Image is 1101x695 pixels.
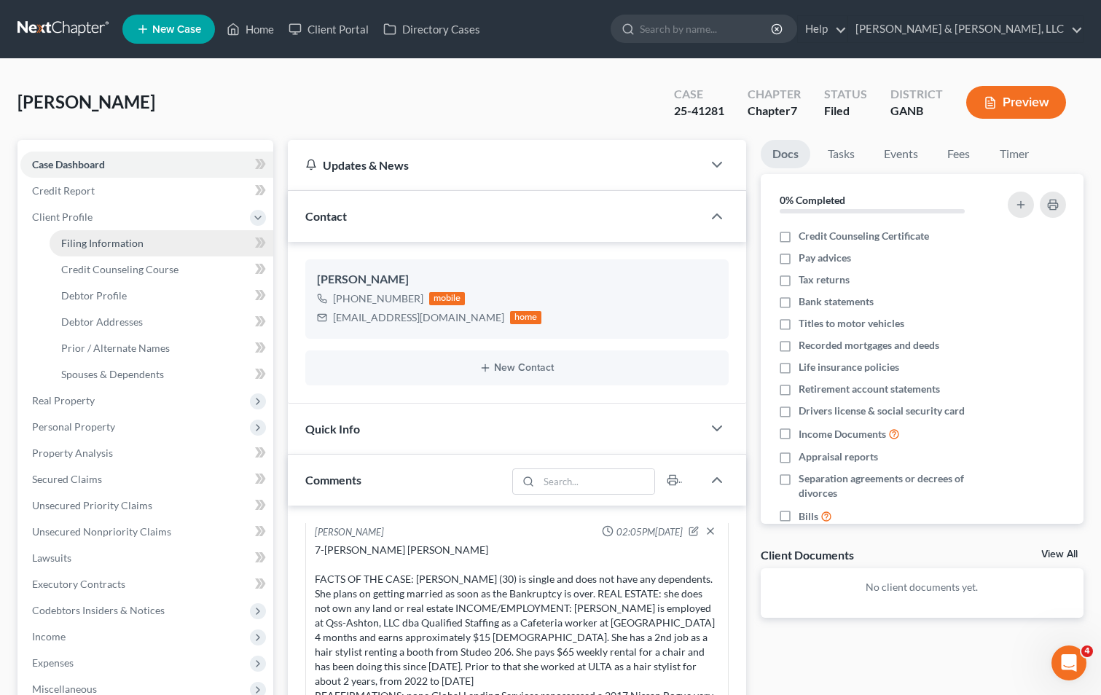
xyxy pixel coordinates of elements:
[748,86,801,103] div: Chapter
[20,492,273,519] a: Unsecured Priority Claims
[219,16,281,42] a: Home
[674,86,724,103] div: Case
[281,16,376,42] a: Client Portal
[50,309,273,335] a: Debtor Addresses
[61,342,170,354] span: Prior / Alternate Names
[761,547,854,562] div: Client Documents
[20,519,273,545] a: Unsecured Nonpriority Claims
[799,382,940,396] span: Retirement account statements
[32,683,97,695] span: Miscellaneous
[32,525,171,538] span: Unsecured Nonpriority Claims
[50,256,273,283] a: Credit Counseling Course
[32,420,115,433] span: Personal Property
[32,211,93,223] span: Client Profile
[317,362,717,374] button: New Contact
[848,16,1083,42] a: [PERSON_NAME] & [PERSON_NAME], LLC
[824,86,867,103] div: Status
[799,449,878,464] span: Appraisal reports
[799,360,899,374] span: Life insurance policies
[772,580,1072,594] p: No client documents yet.
[50,283,273,309] a: Debtor Profile
[32,394,95,407] span: Real Property
[761,140,810,168] a: Docs
[152,24,201,35] span: New Case
[376,16,487,42] a: Directory Cases
[674,103,724,119] div: 25-41281
[32,630,66,643] span: Income
[988,140,1041,168] a: Timer
[32,499,152,511] span: Unsecured Priority Claims
[20,545,273,571] a: Lawsuits
[61,315,143,328] span: Debtor Addresses
[20,466,273,492] a: Secured Claims
[20,178,273,204] a: Credit Report
[799,316,904,331] span: Titles to motor vehicles
[32,656,74,669] span: Expenses
[799,509,818,524] span: Bills
[315,525,384,540] div: [PERSON_NAME]
[1041,549,1078,559] a: View All
[429,292,466,305] div: mobile
[32,551,71,564] span: Lawsuits
[32,447,113,459] span: Property Analysis
[32,184,95,197] span: Credit Report
[20,571,273,597] a: Executory Contracts
[616,525,683,539] span: 02:05PM[DATE]
[936,140,982,168] a: Fees
[748,103,801,119] div: Chapter
[32,158,105,170] span: Case Dashboard
[50,230,273,256] a: Filing Information
[780,194,845,206] strong: 0% Completed
[798,16,847,42] a: Help
[50,335,273,361] a: Prior / Alternate Names
[61,289,127,302] span: Debtor Profile
[305,422,360,436] span: Quick Info
[799,272,850,287] span: Tax returns
[32,578,125,590] span: Executory Contracts
[61,368,164,380] span: Spouses & Dependents
[799,294,874,309] span: Bank statements
[305,473,361,487] span: Comments
[1081,645,1093,657] span: 4
[317,271,717,288] div: [PERSON_NAME]
[50,361,273,388] a: Spouses & Dependents
[538,469,654,494] input: Search...
[824,103,867,119] div: Filed
[966,86,1066,119] button: Preview
[305,157,685,173] div: Updates & News
[32,604,165,616] span: Codebtors Insiders & Notices
[799,229,929,243] span: Credit Counseling Certificate
[1051,645,1086,680] iframe: Intercom live chat
[791,103,797,117] span: 7
[872,140,930,168] a: Events
[17,91,155,112] span: [PERSON_NAME]
[890,86,943,103] div: District
[510,311,542,324] div: home
[305,209,347,223] span: Contact
[333,310,504,325] div: [EMAIL_ADDRESS][DOMAIN_NAME]
[20,152,273,178] a: Case Dashboard
[32,473,102,485] span: Secured Claims
[640,15,773,42] input: Search by name...
[890,103,943,119] div: GANB
[799,471,991,500] span: Separation agreements or decrees of divorces
[816,140,866,168] a: Tasks
[333,291,423,306] div: [PHONE_NUMBER]
[799,427,886,441] span: Income Documents
[799,338,939,353] span: Recorded mortgages and deeds
[799,404,965,418] span: Drivers license & social security card
[61,263,179,275] span: Credit Counseling Course
[799,251,851,265] span: Pay advices
[20,440,273,466] a: Property Analysis
[61,237,144,249] span: Filing Information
